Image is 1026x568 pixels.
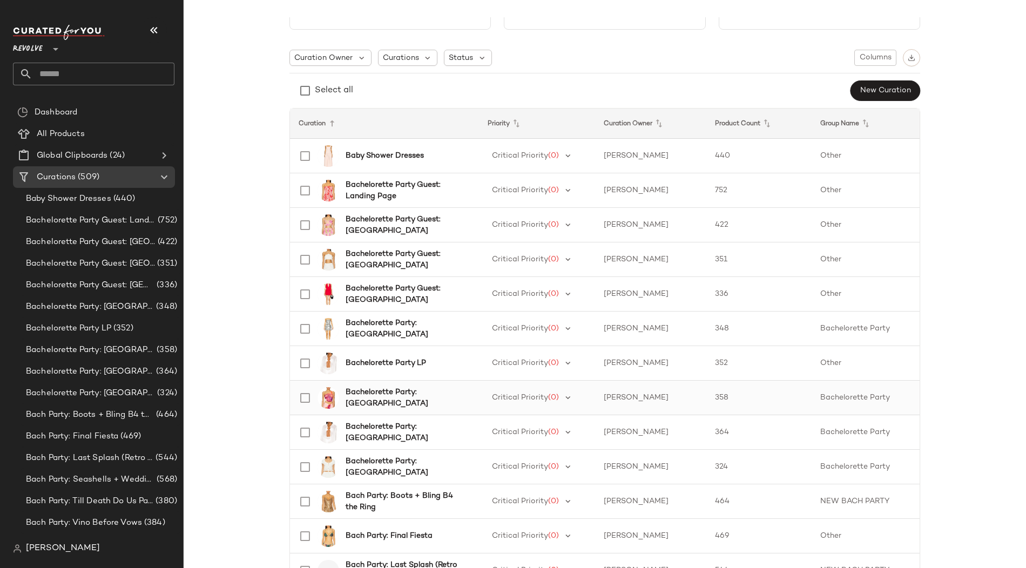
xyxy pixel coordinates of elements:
td: 352 [706,346,812,381]
span: (324) [155,387,177,400]
span: (0) [548,428,559,436]
span: Critical Priority [492,255,548,263]
b: Bachelorette Party: [GEOGRAPHIC_DATA] [346,456,466,478]
td: [PERSON_NAME] [595,450,706,484]
span: (0) [548,324,559,333]
td: 752 [706,173,812,208]
span: (0) [548,497,559,505]
span: (380) [153,495,177,508]
img: PEXR-WS25_V1.jpg [318,214,339,236]
td: Bachelorette Party [812,415,920,450]
th: Curation [290,109,479,139]
span: (0) [548,463,559,471]
span: (352) [111,322,133,335]
span: Critical Priority [492,152,548,160]
span: Critical Priority [492,359,548,367]
span: Bachelorette Party Guest: [GEOGRAPHIC_DATA] [26,236,156,248]
span: (0) [548,359,559,367]
span: Columns [859,53,892,62]
span: Bach Party: Vino Before Vows [26,517,142,529]
th: Product Count [706,109,812,139]
span: (348) [154,301,177,313]
td: 336 [706,277,812,312]
td: 469 [706,519,812,553]
b: Bachelorette Party: [GEOGRAPHIC_DATA] [346,317,466,340]
img: svg%3e [17,107,28,118]
img: cfy_white_logo.C9jOOHJF.svg [13,25,105,40]
span: Critical Priority [492,497,548,505]
span: Bach Party: Till Death Do Us Party [26,495,153,508]
span: Dashboard [35,106,77,119]
span: Critical Priority [492,463,548,471]
td: Bachelorette Party [812,381,920,415]
th: Priority [479,109,595,139]
button: New Curation [850,80,920,101]
b: Bachelorette Party Guest: [GEOGRAPHIC_DATA] [346,283,466,306]
span: (336) [154,279,177,292]
b: Bach Party: Final Fiesta [346,530,433,542]
span: (0) [548,221,559,229]
span: (464) [154,409,177,421]
span: (24) [107,150,125,162]
td: 440 [706,139,812,173]
td: 358 [706,381,812,415]
td: 324 [706,450,812,484]
td: Other [812,139,920,173]
span: (0) [548,152,559,160]
th: Curation Owner [595,109,706,139]
td: Other [812,173,920,208]
b: Baby Shower Dresses [346,150,424,161]
span: Critical Priority [492,532,548,540]
td: [PERSON_NAME] [595,415,706,450]
td: [PERSON_NAME] [595,139,706,173]
img: SDYS-WS194_V1.jpg [318,387,339,409]
td: Bachelorette Party [812,312,920,346]
span: (0) [548,290,559,298]
span: Critical Priority [492,428,548,436]
span: Bachelorette Party Guest: [GEOGRAPHIC_DATA] [26,258,155,270]
img: LSPA-WS51_V1.jpg [318,353,339,374]
span: (422) [156,236,177,248]
td: [PERSON_NAME] [595,484,706,519]
td: Other [812,242,920,277]
button: Columns [854,50,896,66]
b: Bachelorette Party Guest: Landing Page [346,179,466,202]
span: Status [449,52,473,64]
span: (384) [142,517,165,529]
td: 464 [706,484,812,519]
span: (568) [154,474,177,486]
td: [PERSON_NAME] [595,312,706,346]
img: ROFR-WS337_V1.jpg [318,491,339,512]
span: Critical Priority [492,186,548,194]
td: Other [812,277,920,312]
td: [PERSON_NAME] [595,242,706,277]
div: Select all [315,84,353,97]
img: LSPA-WS51_V1.jpg [318,422,339,443]
span: [PERSON_NAME] [26,542,100,555]
td: 364 [706,415,812,450]
td: Other [812,208,920,242]
span: (351) [155,258,177,270]
span: Curations [37,171,76,184]
img: PGEO-WD37_V1.jpg [318,318,339,340]
span: (364) [154,366,177,378]
img: ROWR-WD14_V1.jpg [318,283,339,305]
img: YLLR-WX5_V1.jpg [318,525,339,547]
img: MAOU-WS355_V1.jpg [318,180,339,201]
span: Curations [383,52,419,64]
img: svg%3e [908,54,915,62]
span: Bachelorette Party: [GEOGRAPHIC_DATA] [26,387,155,400]
td: 351 [706,242,812,277]
span: Bach Party: Seashells + Wedding Bells [26,474,154,486]
span: (440) [111,193,136,205]
span: Curation Owner [294,52,353,64]
span: Bachelorette Party: [GEOGRAPHIC_DATA] [26,366,154,378]
td: [PERSON_NAME] [595,346,706,381]
td: Other [812,346,920,381]
img: LOVF-WD4477_V1.jpg [318,145,339,167]
span: Bachelorette Party Guest: Landing Page [26,214,156,227]
span: Bachelorette Party Guest: [GEOGRAPHIC_DATA] [26,279,154,292]
span: All Products [37,128,85,140]
span: Revolve [13,37,43,56]
th: Group Name [812,109,920,139]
